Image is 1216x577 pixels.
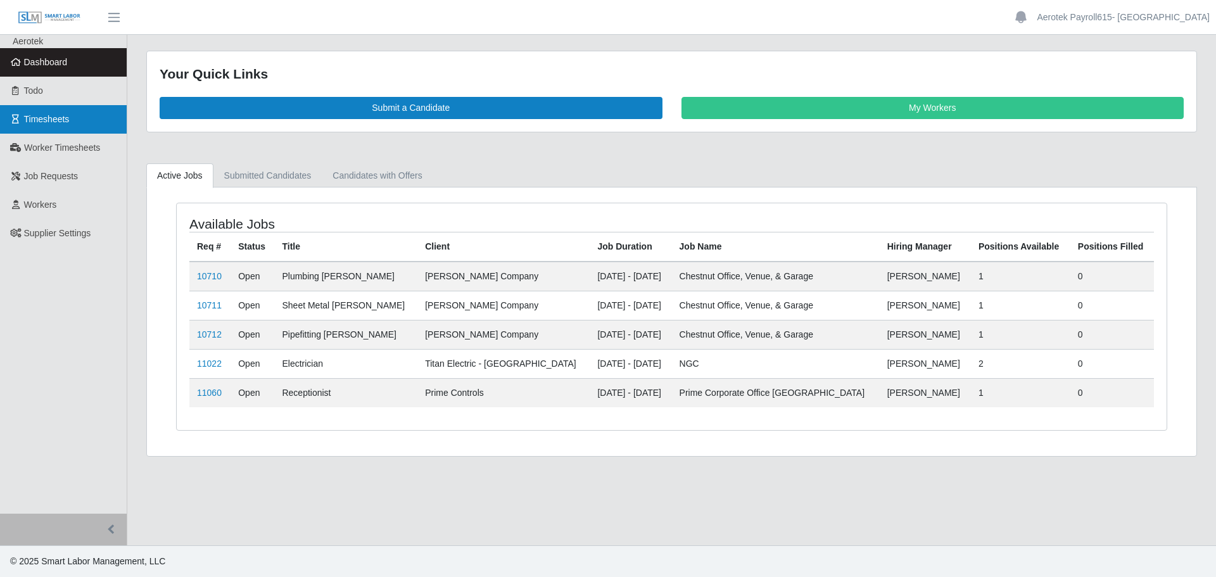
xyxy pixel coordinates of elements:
[231,378,274,407] td: Open
[880,378,971,407] td: [PERSON_NAME]
[880,262,971,291] td: [PERSON_NAME]
[322,163,433,188] a: Candidates with Offers
[197,388,222,398] a: 11060
[1037,11,1210,24] a: Aerotek Payroll615- [GEOGRAPHIC_DATA]
[590,320,671,349] td: [DATE] - [DATE]
[971,291,1070,320] td: 1
[1070,262,1154,291] td: 0
[1070,378,1154,407] td: 0
[197,358,222,369] a: 11022
[24,228,91,238] span: Supplier Settings
[672,232,880,262] th: Job Name
[24,86,43,96] span: Todo
[13,36,43,46] span: Aerotek
[590,291,671,320] td: [DATE] - [DATE]
[274,291,417,320] td: Sheet Metal [PERSON_NAME]
[160,64,1184,84] div: Your Quick Links
[274,262,417,291] td: Plumbing [PERSON_NAME]
[880,291,971,320] td: [PERSON_NAME]
[672,320,880,349] td: Chestnut Office, Venue, & Garage
[274,320,417,349] td: Pipefitting [PERSON_NAME]
[590,349,671,378] td: [DATE] - [DATE]
[197,300,222,310] a: 10711
[590,262,671,291] td: [DATE] - [DATE]
[971,349,1070,378] td: 2
[672,291,880,320] td: Chestnut Office, Venue, & Garage
[1070,349,1154,378] td: 0
[274,349,417,378] td: Electrician
[24,200,57,210] span: Workers
[274,378,417,407] td: Receptionist
[231,262,274,291] td: Open
[274,232,417,262] th: Title
[197,271,222,281] a: 10710
[24,143,100,153] span: Worker Timesheets
[18,11,81,25] img: SLM Logo
[160,97,662,119] a: Submit a Candidate
[24,57,68,67] span: Dashboard
[672,378,880,407] td: Prime Corporate Office [GEOGRAPHIC_DATA]
[1070,320,1154,349] td: 0
[231,320,274,349] td: Open
[189,216,580,232] h4: Available Jobs
[10,556,165,566] span: © 2025 Smart Labor Management, LLC
[417,320,590,349] td: [PERSON_NAME] Company
[231,349,274,378] td: Open
[590,232,671,262] th: Job Duration
[971,378,1070,407] td: 1
[197,329,222,339] a: 10712
[1070,291,1154,320] td: 0
[590,378,671,407] td: [DATE] - [DATE]
[417,291,590,320] td: [PERSON_NAME] Company
[189,232,231,262] th: Req #
[231,291,274,320] td: Open
[681,97,1184,119] a: My Workers
[880,232,971,262] th: Hiring Manager
[971,320,1070,349] td: 1
[880,349,971,378] td: [PERSON_NAME]
[231,232,274,262] th: Status
[24,171,79,181] span: Job Requests
[672,349,880,378] td: NGC
[146,163,213,188] a: Active Jobs
[417,232,590,262] th: Client
[971,232,1070,262] th: Positions Available
[417,378,590,407] td: Prime Controls
[417,349,590,378] td: Titan Electric - [GEOGRAPHIC_DATA]
[672,262,880,291] td: Chestnut Office, Venue, & Garage
[24,114,70,124] span: Timesheets
[1070,232,1154,262] th: Positions Filled
[213,163,322,188] a: Submitted Candidates
[971,262,1070,291] td: 1
[417,262,590,291] td: [PERSON_NAME] Company
[880,320,971,349] td: [PERSON_NAME]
